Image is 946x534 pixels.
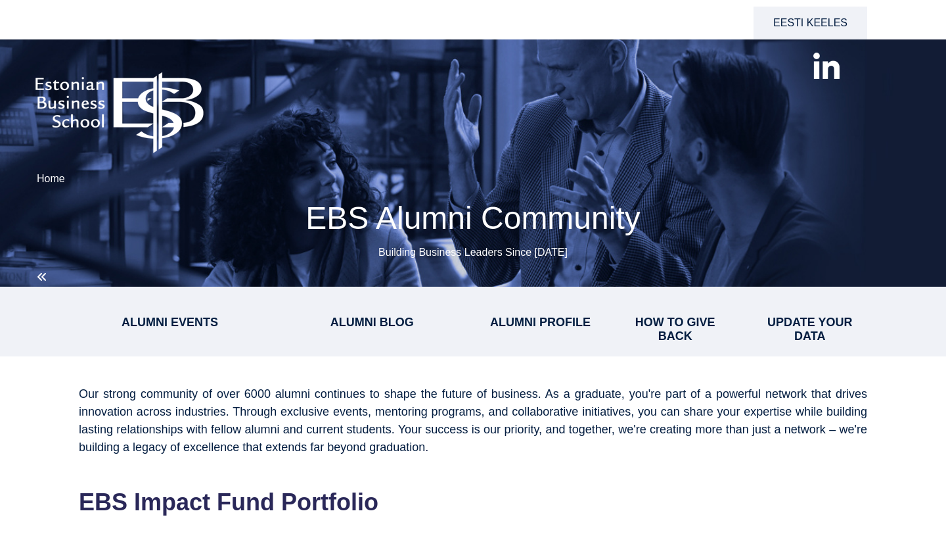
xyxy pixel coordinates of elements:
[490,316,591,329] a: ALUMNI PROFILE
[305,201,641,235] span: EBS Alumni Community
[330,316,414,329] a: ALUMNI BLOG
[79,387,867,454] span: Our strong community of over 6000 alumni continues to shape the future of business. As a graduate...
[79,489,867,516] h2: EBS Impact Fund Portfolio
[767,316,852,343] a: UPDATE YOUR DATA
[635,316,715,343] a: HOW TO GIVE BACK
[378,247,568,258] span: Building Business Leaders Since [DATE]
[813,53,840,79] img: linkedin-xxl
[754,7,867,39] a: Eesti keeles
[122,316,218,329] a: ALUMNI EVENTS
[13,53,225,160] img: ebs_logo2016_white-1
[37,173,65,184] a: Home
